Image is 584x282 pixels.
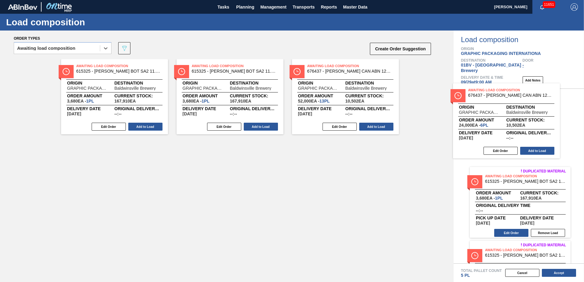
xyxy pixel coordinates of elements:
span: Origin [461,47,584,51]
button: Create Order Suggestion [370,43,431,55]
span: Reports [321,3,337,11]
span: Load composition [461,36,584,43]
button: Add Notes [523,76,543,84]
span: Management [260,3,287,11]
span: Master Data [343,3,367,11]
img: Logout [571,3,578,11]
span: 01BV - [GEOGRAPHIC_DATA] Brewery [461,63,521,73]
button: Notifications [532,3,552,11]
span: GRAPHIC PACKAGING INTERNATIONA [461,51,541,56]
span: Order types [14,36,40,41]
button: Cancel [505,269,539,277]
span: - [523,63,524,67]
h1: Load composition [6,19,115,26]
span: Delivery Date & Time [461,76,503,79]
span: 11651 [543,1,555,8]
img: TNhmsLtSVTkK8tSr43FrP2fwEKptu5GPRR3wAAAABJRU5ErkJggg== [8,4,37,10]
div: Awaiting load composition [17,46,75,50]
span: Destination [461,59,523,62]
button: Accept [542,269,576,277]
span: 09/29 at 9:00 AM [461,80,492,85]
span: Tasks [217,3,230,11]
span: Planning [236,3,254,11]
span: Transports [293,3,315,11]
